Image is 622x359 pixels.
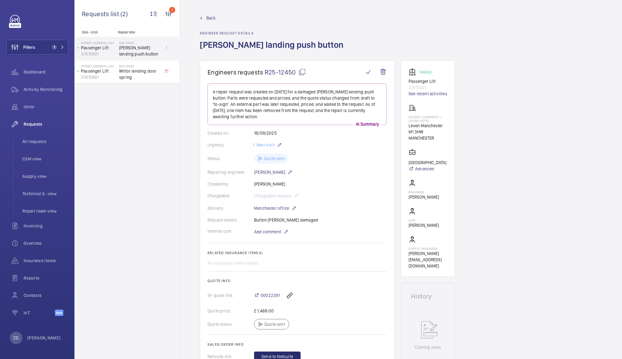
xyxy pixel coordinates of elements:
[24,86,68,92] span: Activity Monitoring
[409,68,418,76] img: elevator.svg
[208,251,387,255] h2: Related insurance item(s)
[213,89,382,120] p: A repair request was created on [DATE] for a damaged [PERSON_NAME] landing push button. Parts wer...
[409,247,447,250] p: Supply manager
[254,292,280,298] a: 00022391
[74,30,115,34] p: Site - Unit
[409,190,439,194] p: Engineer
[24,258,68,264] span: Insurance items
[13,335,19,341] p: CD
[119,68,160,80] span: Wittor landing door spring
[118,30,159,34] p: Repair title
[415,344,441,350] p: Coming soon
[119,45,160,57] span: [PERSON_NAME] landing push button
[254,229,281,235] span: Add comment
[81,41,117,45] p: [STREET_ADDRESS] / leven hotel
[206,15,216,21] span: Back
[81,68,117,74] p: Passenger Lift
[409,222,439,228] p: [PERSON_NAME]
[353,121,382,127] p: AI Summary
[208,342,387,347] h2: Sales order info
[22,173,68,179] span: Supply view
[119,41,160,45] h2: R25-12450
[409,115,447,123] p: [STREET_ADDRESS] / leven hotel
[81,45,117,51] p: Passenger Lift
[24,240,68,246] span: Overtime
[409,166,446,172] a: Advanced
[24,310,55,316] span: IoT
[409,129,447,141] p: M1 3HW MANCHESTER
[409,250,447,269] p: [PERSON_NAME][EMAIL_ADDRESS][DOMAIN_NAME]
[208,68,263,76] span: Engineers requests
[24,104,68,110] span: Units
[22,191,68,197] span: Technical S. view
[200,39,347,61] h1: [PERSON_NAME] landing push button
[409,218,439,222] p: CSM
[22,156,68,162] span: CSM view
[24,223,68,229] span: Invoicing
[81,74,117,80] p: 37415891
[409,159,446,166] p: [GEOGRAPHIC_DATA]
[24,275,68,281] span: Reports
[409,91,447,97] a: See recent activities
[254,204,297,212] p: Manchester office
[254,168,293,176] p: [PERSON_NAME]
[411,293,445,299] h1: History
[24,121,68,127] span: Requests
[265,68,306,76] span: R25-12450
[6,40,68,55] button: Filters1
[82,10,120,18] span: Requests list
[200,31,347,35] h2: Engineer request details
[208,279,387,283] h2: Quote info
[52,45,57,50] span: 1
[420,71,431,73] p: Working
[24,292,68,298] span: Contacts
[27,335,61,341] p: [PERSON_NAME]
[409,123,447,129] p: Leven Manchester
[24,69,68,75] span: Dashboard
[55,310,63,316] span: Beta
[22,208,68,214] span: Repair team view
[261,292,280,298] span: 00022391
[409,78,447,84] p: Passenger Lift
[255,142,275,147] span: Next visit
[81,51,117,57] p: 37415891
[81,64,117,68] p: [STREET_ADDRESS] / leven hotel
[409,194,439,200] p: [PERSON_NAME]
[409,84,447,91] p: 37415891
[23,44,35,50] span: Filters
[119,64,160,68] h2: R24-10443
[22,138,68,145] span: All requests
